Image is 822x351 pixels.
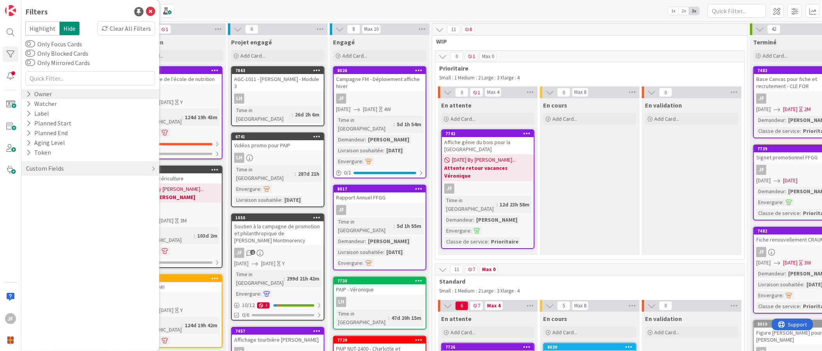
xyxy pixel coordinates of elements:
div: Y [282,259,285,268]
span: 7 [470,301,483,310]
input: Quick Filter... [25,71,155,85]
div: [PERSON_NAME] [366,135,411,144]
div: Max 8 [574,304,586,308]
div: 47d 20h 15m [389,314,423,322]
div: Demandeur [756,116,785,124]
span: : [785,269,786,278]
span: En attente [441,315,471,323]
span: 1 [465,52,478,61]
span: : [785,187,786,196]
span: [DATE] [261,259,275,268]
div: 7457 [232,328,324,335]
span: [DATE] [756,176,771,185]
div: 6741 [235,134,324,139]
span: 0/6 [242,311,249,319]
span: : [800,127,801,135]
div: JF [442,183,534,194]
div: 7726 [445,344,534,350]
div: Campagne FM - Déploiement affiche hiver [334,74,426,91]
span: : [473,215,474,224]
span: [DATE] By [PERSON_NAME]... [140,185,204,193]
div: 6992 [130,275,222,282]
div: 7730PAIP - Véronique [334,277,426,295]
span: : [800,209,801,217]
a: 7863AGC-1011 - [PERSON_NAME] - Module 3LHTime in [GEOGRAPHIC_DATA]:26d 2h 6m [231,66,324,126]
div: Envergure [234,289,260,298]
div: Envergure [756,291,782,300]
div: Classe de service [756,302,800,310]
span: [DATE] [756,105,771,113]
span: : [800,302,801,310]
div: 7457 [235,328,324,334]
div: 3M [180,217,187,225]
span: [DATE] [783,176,797,185]
a: 7730PAIP - VéroniqueLHTime in [GEOGRAPHIC_DATA]:47d 20h 15m [333,277,426,330]
span: Projet engagé [231,38,272,46]
span: En cours [543,101,567,109]
div: 4W [384,105,391,113]
div: Envergure [234,185,260,193]
span: [DATE] [336,105,351,113]
div: Custom Fields [25,164,65,173]
span: : [782,291,783,300]
span: Add Card... [450,115,475,122]
div: Classe de service [756,209,800,217]
div: JF [756,247,766,257]
div: 7457Affichage tourbière [PERSON_NAME] [232,328,324,345]
span: [DATE] [756,259,771,267]
b: Attente retour vacances Véronique [444,164,531,180]
div: Y [180,98,183,106]
span: Support [16,1,35,11]
div: 8017Rapport Annuel FFGG [334,185,426,203]
div: JF [232,248,324,258]
span: : [496,200,498,209]
span: Add Card... [654,115,679,122]
div: Vidéos promo pour PAIP [232,140,324,150]
div: Clear All Filters [97,21,155,35]
div: 7729 [334,337,426,344]
img: Visit kanbanzone.com [5,5,16,16]
div: Rapport Annuel FFGG [334,192,426,203]
div: 8030 [544,344,636,351]
span: 6 [455,301,468,310]
span: Highlight [25,21,60,35]
div: Demandeur [756,187,785,196]
div: 7299 [130,166,222,173]
span: 5 [557,301,570,310]
div: Max 0 [482,55,494,58]
span: 7 [465,265,478,274]
div: 7729 [337,337,426,343]
span: Terminé [753,38,776,46]
div: Time in [GEOGRAPHIC_DATA] [234,106,292,123]
span: Prioritaire [439,64,734,72]
div: 7863 [232,67,324,74]
a: 1050Soutien à la campagne de promotion et philanthropique de [PERSON_NAME] MontmorencyJF[DATE][DA... [231,213,324,321]
div: Livraison souhaitée [336,146,383,155]
span: : [365,237,366,245]
span: 0 [557,88,570,97]
div: JF [130,86,222,97]
div: LH [234,153,244,163]
div: Livraison souhaitée [756,280,803,289]
div: 8017 [334,185,426,192]
div: Demandeur [336,135,365,144]
div: 3W [804,259,811,267]
div: Label [25,109,50,118]
div: 6992 [133,276,222,281]
span: : [388,314,389,322]
div: 8026Campagne FM - Déploiement affiche hiver [334,67,426,91]
div: PAIP - Véronique [334,284,426,295]
input: Quick Filter... [708,4,766,18]
span: : [365,135,366,144]
div: Max 10 [364,27,379,31]
span: [DATE] [159,306,174,314]
div: [DATE] [384,146,405,155]
div: 299d 21h 42m [285,274,321,283]
span: : [260,289,261,298]
a: 6992ARCHIVES FM!!JF[DATE][DATE]YTime in [GEOGRAPHIC_DATA]:124d 19h 42mEnvergure: [129,274,223,348]
span: Hide [60,21,80,35]
span: : [292,110,293,119]
p: Small : 1 Medium : 2 Large : 3 Xlarge : 4 [439,288,736,294]
span: : [362,157,363,166]
div: 7251Livre histoire de l'école de nutrition [130,67,222,84]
